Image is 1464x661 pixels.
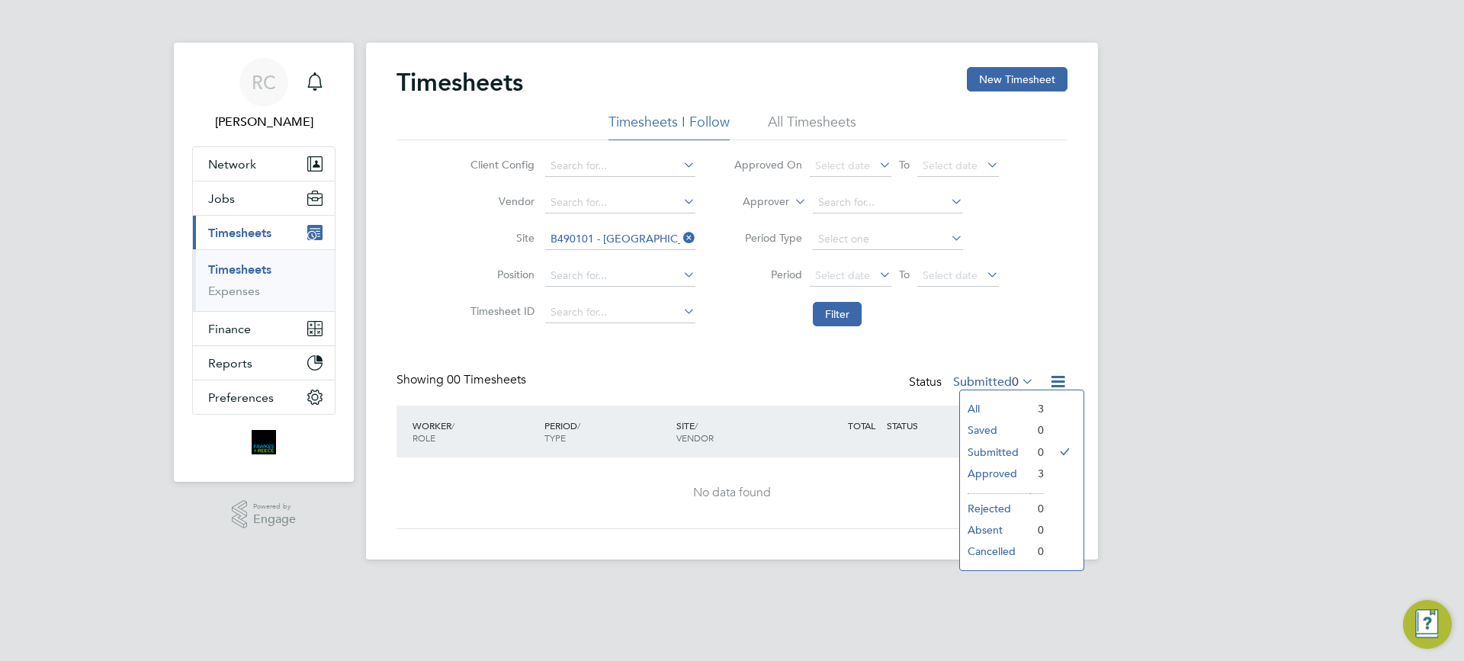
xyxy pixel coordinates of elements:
label: Approved On [734,158,802,172]
span: TYPE [544,432,566,444]
label: Timesheet ID [466,304,535,318]
a: Powered byEngage [232,500,297,529]
button: Preferences [193,380,335,414]
div: No data found [412,485,1052,501]
span: Robyn Clarke [192,113,335,131]
label: Vendor [466,194,535,208]
div: Status [909,372,1037,393]
li: All [960,398,1030,419]
span: Select date [923,268,978,282]
label: Approver [721,194,789,210]
a: Go to home page [192,430,335,454]
a: Expenses [208,284,260,298]
li: Submitted [960,441,1030,463]
span: Finance [208,322,251,336]
label: Period [734,268,802,281]
nav: Main navigation [174,43,354,482]
span: RC [252,72,276,92]
label: Period Type [734,231,802,245]
li: Timesheets I Follow [608,113,730,140]
li: 3 [1030,463,1044,484]
li: Rejected [960,498,1030,519]
button: Reports [193,346,335,380]
li: Cancelled [960,541,1030,562]
li: 0 [1030,498,1044,519]
div: SITE [673,412,804,451]
h2: Timesheets [396,67,523,98]
span: Reports [208,356,252,371]
li: Absent [960,519,1030,541]
button: Timesheets [193,216,335,249]
span: / [577,419,580,432]
button: Filter [813,302,862,326]
input: Search for... [545,265,695,287]
input: Search for... [545,192,695,213]
li: Approved [960,463,1030,484]
button: Finance [193,312,335,345]
li: Saved [960,419,1030,441]
span: TOTAL [848,419,875,432]
input: Search for... [545,302,695,323]
li: 0 [1030,419,1044,441]
span: Network [208,157,256,172]
span: Select date [923,159,978,172]
span: ROLE [413,432,435,444]
span: Timesheets [208,226,271,240]
div: PERIOD [541,412,673,451]
span: Preferences [208,390,274,405]
input: Search for... [545,229,695,250]
span: Powered by [253,500,296,513]
div: Showing [396,372,529,388]
li: All Timesheets [768,113,856,140]
label: Client Config [466,158,535,172]
input: Search for... [545,156,695,177]
li: 3 [1030,398,1044,419]
label: Position [466,268,535,281]
li: 0 [1030,441,1044,463]
input: Search for... [813,192,963,213]
span: 0 [1012,374,1019,390]
label: Site [466,231,535,245]
span: VENDOR [676,432,714,444]
span: Jobs [208,191,235,206]
div: WORKER [409,412,541,451]
input: Select one [813,229,963,250]
span: Select date [815,268,870,282]
button: Network [193,147,335,181]
img: bromak-logo-retina.png [252,430,276,454]
li: 0 [1030,541,1044,562]
button: Engage Resource Center [1403,600,1452,649]
span: 00 Timesheets [447,372,526,387]
button: New Timesheet [967,67,1067,91]
div: Timesheets [193,249,335,311]
div: STATUS [883,412,962,439]
span: / [695,419,698,432]
span: Select date [815,159,870,172]
li: 0 [1030,519,1044,541]
button: Jobs [193,181,335,215]
label: Submitted [953,374,1034,390]
a: RC[PERSON_NAME] [192,58,335,131]
span: To [894,155,914,175]
span: Engage [253,513,296,526]
span: To [894,265,914,284]
a: Timesheets [208,262,271,277]
span: / [451,419,454,432]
